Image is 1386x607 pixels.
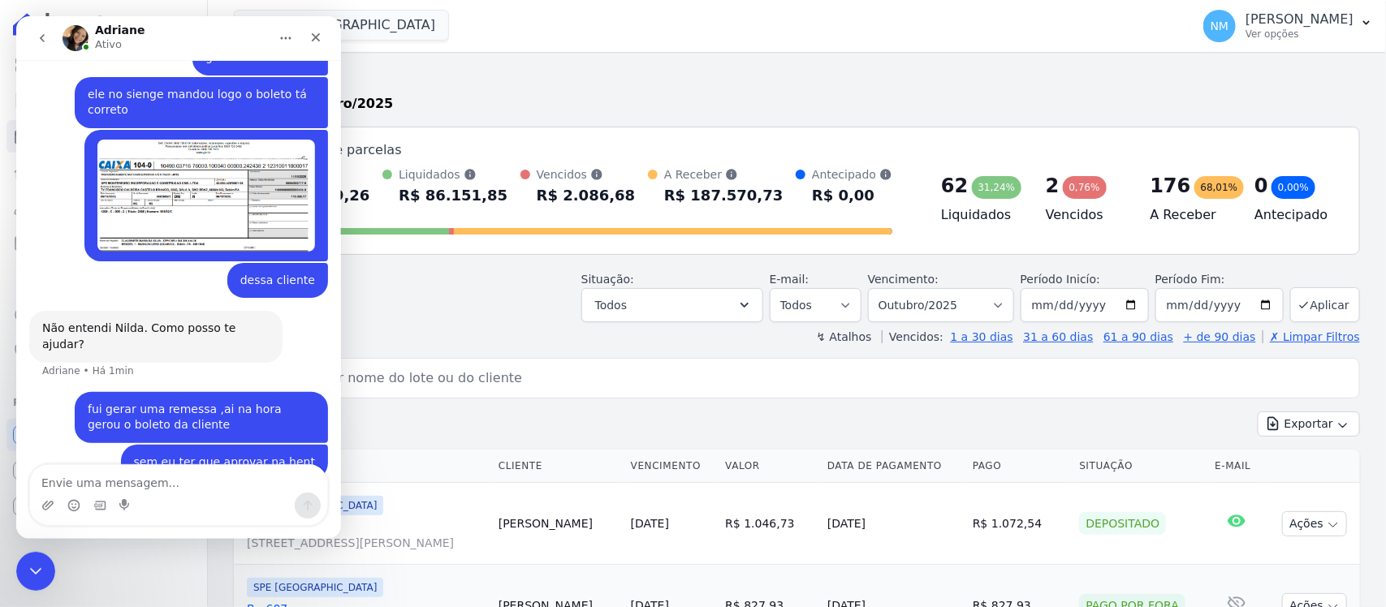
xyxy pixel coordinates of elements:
button: NM [PERSON_NAME] Ver opções [1190,3,1386,49]
div: Adriane diz… [13,295,312,375]
iframe: Intercom live chat [16,552,55,591]
a: 31 a 60 dias [1023,330,1093,343]
h4: Antecipado [1254,205,1333,225]
input: Buscar por nome do lote ou do cliente [264,362,1353,394]
div: fui gerar uma remessa ,ai na hora gerou o boleto da cliente [58,376,312,427]
div: sem eu ter que aprovar na hent [118,438,299,454]
div: 176 [1151,173,1191,199]
a: Transferências [6,263,201,295]
a: Clientes [6,192,201,224]
div: Adriane • Há 1min [26,350,118,359]
div: 0,76% [1063,176,1107,199]
label: Situação: [581,273,634,286]
button: Início [254,6,285,37]
th: E-mail [1208,450,1264,483]
a: 1 a 30 dias [951,330,1013,343]
h2: Parcelas [234,65,1360,94]
div: Antecipado [812,166,892,183]
div: NILDA diz… [13,114,312,247]
div: R$ 2.086,68 [537,183,635,209]
div: Não entendi Nilda. Como posso te ajudar?Adriane • Há 1min [13,295,266,346]
button: Todos [581,288,763,322]
th: Situação [1073,450,1208,483]
a: ✗ Limpar Filtros [1263,330,1360,343]
td: R$ 1.046,73 [719,483,821,565]
div: Vencidos [537,166,635,183]
div: Liquidados [399,166,507,183]
div: ele no sienge mandou logo o boleto tá correto [58,61,312,112]
td: [PERSON_NAME] [492,483,624,565]
th: Vencimento [624,450,719,483]
a: Lotes [6,156,201,188]
label: Período Fim: [1155,271,1284,288]
button: Enviar uma mensagem [278,476,304,502]
div: R$ 187.570,73 [664,183,784,209]
div: R$ 86.151,85 [399,183,507,209]
a: Contratos [6,84,201,117]
th: Pago [966,450,1073,483]
button: Ações [1282,511,1347,536]
div: NILDA diz… [13,376,312,428]
div: 68,01% [1194,176,1245,199]
td: R$ 1.072,54 [966,483,1073,565]
p: Ativo [79,20,106,37]
p: [PERSON_NAME] [1246,11,1354,28]
button: Selecionador de GIF [77,483,90,496]
a: + de 90 dias [1184,330,1256,343]
strong: Outubro/2025 [292,96,394,111]
span: Todos [595,295,627,315]
a: Crédito [6,299,201,331]
button: SPE [GEOGRAPHIC_DATA] [234,10,449,41]
th: Valor [719,450,821,483]
div: NILDA diz… [13,61,312,114]
h4: Vencidos [1046,205,1125,225]
button: Selecionador de Emoji [51,483,64,496]
div: fui gerar uma remessa ,ai na hora gerou o boleto da cliente [71,385,299,417]
div: A Receber [664,166,784,183]
div: 31,24% [972,176,1022,199]
div: sem eu ter que aprovar na hent [105,428,312,464]
span: [STREET_ADDRESS][PERSON_NAME] [247,535,486,551]
div: Plataformas [13,393,194,412]
div: R$ 0,00 [812,183,892,209]
label: Período Inicío: [1021,273,1100,286]
span: SPE [GEOGRAPHIC_DATA] [247,578,383,597]
td: [DATE] [821,483,966,565]
div: dessa cliente [211,247,312,282]
div: Depositado [1079,512,1166,535]
label: E-mail: [770,273,810,286]
a: [DATE] [631,517,669,530]
textarea: Envie uma mensagem... [14,449,311,476]
div: dessa cliente [224,256,299,273]
a: A - 504[STREET_ADDRESS][PERSON_NAME] [247,519,486,551]
a: Recebíveis [6,419,201,451]
div: 0 [1254,173,1268,199]
div: Fechar [285,6,314,36]
button: Aplicar [1290,287,1360,322]
a: Conta Hent [6,454,201,487]
th: Contrato [234,450,492,483]
div: 2 [1046,173,1060,199]
button: Start recording [103,483,116,496]
button: Exportar [1258,411,1360,437]
label: Vencidos: [882,330,943,343]
h4: A Receber [1151,205,1229,225]
a: Parcelas [6,120,201,153]
label: Vencimento: [868,273,939,286]
div: ele no sienge mandou logo o boleto tá correto [71,71,299,102]
button: Upload do anexo [25,483,38,496]
iframe: Intercom live chat [16,16,341,539]
div: 0,00% [1272,176,1315,199]
th: Cliente [492,450,624,483]
p: Ver opções [1246,28,1354,41]
h4: Liquidados [941,205,1020,225]
a: Minha Carteira [6,227,201,260]
th: Data de Pagamento [821,450,966,483]
div: NILDA diz… [13,247,312,295]
a: Visão Geral [6,49,201,81]
div: NILDA diz… [13,428,312,484]
a: Negativação [6,334,201,367]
